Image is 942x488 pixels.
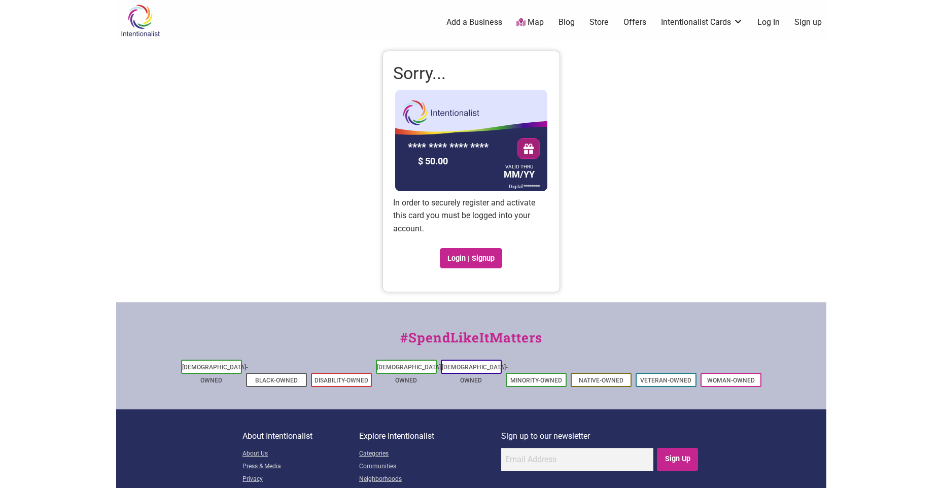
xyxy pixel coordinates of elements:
[623,17,646,28] a: Offers
[116,4,164,37] img: Intentionalist
[359,461,501,473] a: Communities
[359,430,501,443] p: Explore Intentionalist
[516,17,544,28] a: Map
[242,461,359,473] a: Press & Media
[415,153,502,169] div: $ 50.00
[446,17,502,28] a: Add a Business
[442,364,508,384] a: [DEMOGRAPHIC_DATA]-Owned
[182,364,248,384] a: [DEMOGRAPHIC_DATA]-Owned
[501,430,700,443] p: Sign up to our newsletter
[393,61,549,86] h1: Sorry...
[794,17,822,28] a: Sign up
[657,448,698,471] input: Sign Up
[510,377,562,384] a: Minority-Owned
[589,17,609,28] a: Store
[359,473,501,486] a: Neighborhoods
[242,430,359,443] p: About Intentionalist
[707,377,755,384] a: Woman-Owned
[315,377,368,384] a: Disability-Owned
[757,17,780,28] a: Log In
[504,166,535,167] div: VALID THRU
[116,328,826,358] div: #SpendLikeItMatters
[501,165,537,182] div: MM/YY
[640,377,691,384] a: Veteran-Owned
[501,448,653,471] input: Email Address
[393,196,549,235] p: In order to securely register and activate this card you must be logged into your account.
[255,377,298,384] a: Black-Owned
[242,448,359,461] a: About Us
[377,364,443,384] a: [DEMOGRAPHIC_DATA]-Owned
[242,473,359,486] a: Privacy
[559,17,575,28] a: Blog
[359,448,501,461] a: Categories
[661,17,743,28] a: Intentionalist Cards
[579,377,623,384] a: Native-Owned
[440,248,503,268] a: Login | Signup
